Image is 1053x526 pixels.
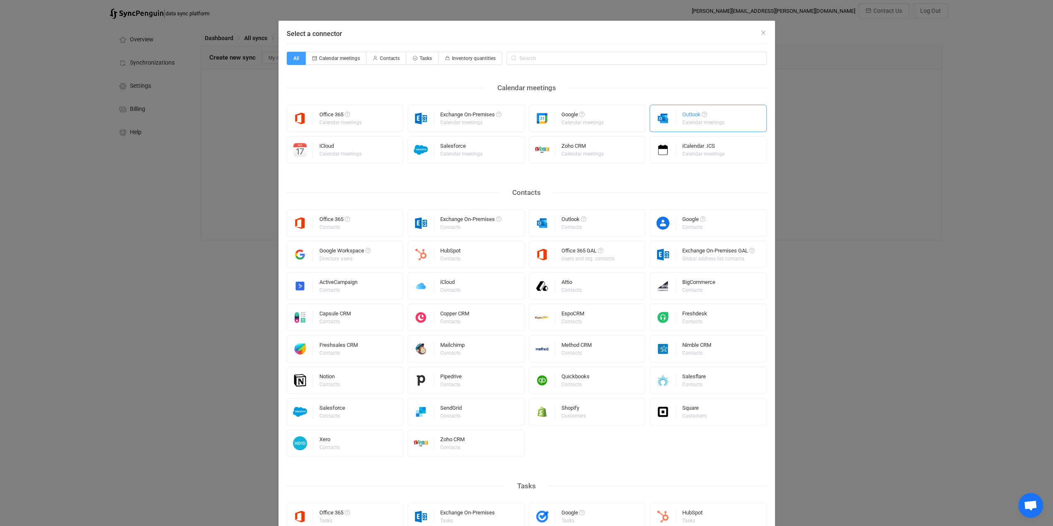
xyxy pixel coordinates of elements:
[561,405,587,413] div: Shopify
[561,288,582,293] div: Contacts
[561,151,604,156] div: Calendar meetings
[440,225,500,230] div: Contacts
[529,279,555,293] img: attio.png
[440,510,495,518] div: Exchange On-Premises
[650,373,676,387] img: salesflare.png
[682,279,715,288] div: BigCommerce
[440,351,463,355] div: Contacts
[561,510,585,518] div: Google
[319,248,371,256] div: Google Workspace
[408,111,434,125] img: exchange.png
[319,151,362,156] div: Calendar meetings
[561,112,605,120] div: Google
[440,143,484,151] div: Salesforce
[561,518,583,523] div: Tasks
[287,373,313,387] img: notion.png
[682,311,707,319] div: Freshdesk
[529,111,555,125] img: google.png
[529,509,555,524] img: google-tasks.png
[561,216,586,225] div: Outlook
[319,510,350,518] div: Office 365
[319,518,349,523] div: Tasks
[440,437,465,445] div: Zoho CRM
[287,279,313,293] img: activecampaign.png
[561,382,588,387] div: Contacts
[682,225,704,230] div: Contacts
[682,342,711,351] div: Nimble CRM
[319,319,350,324] div: Contacts
[561,413,586,418] div: Customers
[650,509,676,524] img: hubspot.png
[440,216,501,225] div: Exchange On-Premises
[561,311,584,319] div: EspoCRM
[440,256,461,261] div: Contacts
[561,351,590,355] div: Contacts
[287,405,313,419] img: salesforce.png
[440,248,462,256] div: HubSpot
[682,319,706,324] div: Contacts
[440,279,462,288] div: iCloud
[319,374,341,382] div: Notion
[682,405,708,413] div: Square
[529,310,555,324] img: espo-crm.png
[440,120,500,125] div: Calendar meetings
[440,311,469,319] div: Copper CRM
[319,225,349,230] div: Contacts
[287,310,313,324] img: capsule.png
[650,143,676,157] img: icalendar.png
[440,319,468,324] div: Contacts
[682,510,703,518] div: HubSpot
[287,111,313,125] img: microsoft365.png
[440,342,465,351] div: Mailchimp
[408,279,434,293] img: icloud.png
[319,405,345,413] div: Salesforce
[506,52,767,65] input: Search
[505,480,548,492] div: Tasks
[682,256,753,261] div: Global address list contacts
[650,247,676,262] img: exchange.png
[650,405,676,419] img: square.png
[319,288,356,293] div: Contacts
[485,82,568,94] div: Calendar meetings
[319,143,363,151] div: iCloud
[682,518,701,523] div: Tasks
[529,216,555,230] img: outlook.png
[319,279,357,288] div: ActiveCampaign
[319,413,344,418] div: Contacts
[650,279,676,293] img: big-commerce.png
[529,247,555,262] img: microsoft365.png
[440,405,462,413] div: SendGrid
[440,151,482,156] div: Calendar meetings
[408,247,434,262] img: hubspot.png
[287,342,313,356] img: freshworks.png
[682,248,755,256] div: Exchange On-Premises GAL
[650,111,676,125] img: outlook.png
[650,342,676,356] img: nimble.png
[561,143,605,151] div: Zoho CRM
[561,319,583,324] div: Contacts
[682,216,705,225] div: Google
[760,29,767,37] button: Close
[561,342,592,351] div: Method CRM
[408,310,434,324] img: copper.png
[408,405,434,419] img: sendgrid.png
[287,30,342,38] span: Select a connector
[408,436,434,450] img: zoho-crm.png
[408,373,434,387] img: pipedrive.png
[287,436,313,450] img: xero.png
[319,120,362,125] div: Calendar meetings
[529,373,555,387] img: quickbooks.png
[682,382,705,387] div: Contacts
[561,120,604,125] div: Calendar meetings
[319,256,369,261] div: Directory users
[1018,493,1043,518] div: Open chat
[440,413,461,418] div: Contacts
[561,279,583,288] div: Attio
[440,288,461,293] div: Contacts
[682,120,724,125] div: Calendar meetings
[408,509,434,524] img: exchange.png
[440,445,463,450] div: Contacts
[682,143,726,151] div: iCalendar .ICS
[319,342,358,351] div: Freshsales CRM
[529,405,555,419] img: shopify.png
